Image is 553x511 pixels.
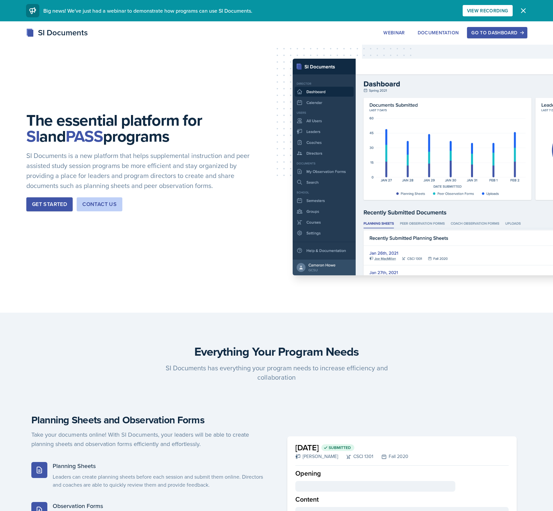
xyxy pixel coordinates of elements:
button: Go to Dashboard [467,27,527,38]
div: Opening [295,468,509,481]
h2: [DATE] [295,442,408,454]
h5: Planning Sheets [53,462,271,470]
div: Documentation [418,30,459,35]
div: Fall 2020 [373,453,408,460]
h4: Planning Sheets and Observation Forms [31,414,271,426]
button: View Recording [463,5,513,16]
button: Get Started [26,197,73,211]
button: Documentation [413,27,463,38]
h3: Everything Your Program Needs [31,345,522,358]
div: CSCI 1301 [338,453,373,460]
div: Get Started [32,200,67,208]
p: Leaders can create planning sheets before each session and submit them online. Directors and coac... [53,473,271,489]
div: Contact Us [82,200,117,208]
div: View Recording [467,8,508,13]
p: Take your documents online! With SI Documents, your leaders will be able to create planning sheet... [31,430,271,449]
div: Webinar [383,30,405,35]
span: Big news! We've just had a webinar to demonstrate how programs can use SI Documents. [43,7,252,14]
div: Content [295,492,509,507]
div: [PERSON_NAME] [295,453,338,460]
h5: Observation Forms [53,502,271,510]
button: Contact Us [77,197,122,211]
div: SI Documents [26,27,88,39]
span: Submitted [329,445,351,450]
p: SI Documents has everything your program needs to increase efficiency and collaboration [149,363,405,382]
button: Webinar [379,27,409,38]
div: Go to Dashboard [471,30,523,35]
